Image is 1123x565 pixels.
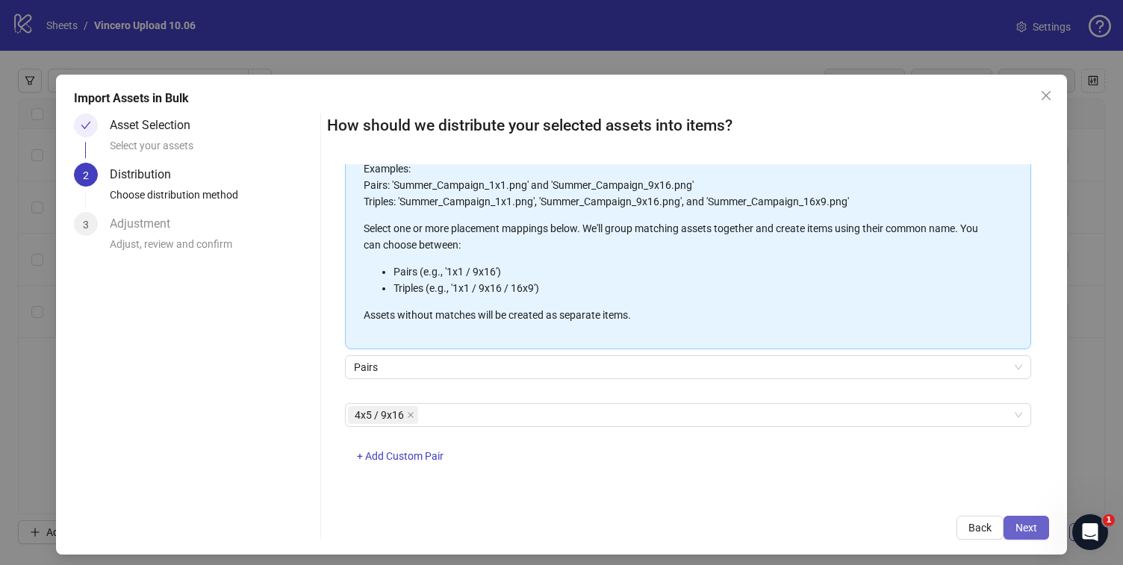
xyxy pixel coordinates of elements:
span: 3 [83,219,89,231]
div: Asset Selection [110,113,202,137]
button: Next [1004,516,1049,540]
span: 4x5 / 9x16 [355,407,404,423]
button: Close [1034,84,1058,107]
p: Examples: Pairs: 'Summer_Campaign_1x1.png' and 'Summer_Campaign_9x16.png' Triples: 'Summer_Campai... [364,160,997,210]
button: + Add Custom Pair [345,445,455,469]
div: Choose distribution method [110,187,314,212]
span: close [407,411,414,419]
span: 1 [1103,514,1115,526]
div: Import Assets in Bulk [74,90,1049,107]
div: Adjust, review and confirm [110,236,314,261]
div: Adjustment [110,212,182,236]
div: Select your assets [110,137,314,163]
p: Assets without matches will be created as separate items. [364,307,997,323]
span: Next [1015,522,1037,534]
li: Pairs (e.g., '1x1 / 9x16') [393,263,997,280]
iframe: Intercom live chat [1072,514,1108,550]
span: check [81,120,91,131]
button: Back [956,516,1004,540]
span: 4x5 / 9x16 [348,406,418,424]
span: + Add Custom Pair [357,450,444,462]
span: Back [968,522,992,534]
p: Select one or more placement mappings below. We'll group matching assets together and create item... [364,220,997,253]
span: Pairs [354,356,1021,378]
span: 2 [83,169,89,181]
h2: How should we distribute your selected assets into items? [327,113,1048,138]
li: Triples (e.g., '1x1 / 9x16 / 16x9') [393,280,997,296]
span: close [1040,90,1052,102]
div: Distribution [110,163,183,187]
